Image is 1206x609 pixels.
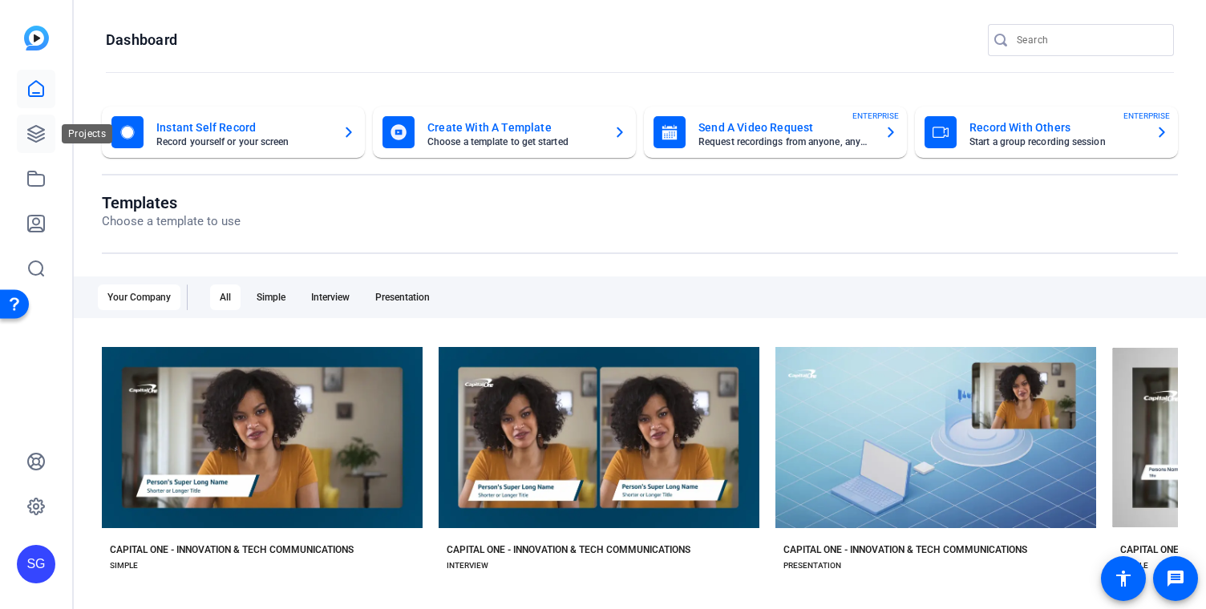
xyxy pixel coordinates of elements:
img: blue-gradient.svg [24,26,49,50]
input: Search [1017,30,1161,50]
div: Presentation [366,284,439,310]
div: CAPITAL ONE - INNOVATION & TECH COMMUNICATIONS [447,543,690,556]
div: SIMPLE [110,559,138,572]
button: Instant Self RecordRecord yourself or your screen [102,107,365,158]
div: CAPITAL ONE - INNOVATION & TECH COMMUNICATIONS [783,543,1027,556]
div: Your Company [98,284,180,310]
div: Simple [247,284,295,310]
div: All [210,284,241,310]
button: Create With A TemplateChoose a template to get started [373,107,636,158]
button: Record With OthersStart a group recording sessionENTERPRISE [915,107,1178,158]
span: ENTERPRISE [1123,110,1170,122]
h1: Dashboard [106,30,177,50]
button: Send A Video RequestRequest recordings from anyone, anywhereENTERPRISE [644,107,907,158]
div: PRESENTATION [783,559,841,572]
mat-card-subtitle: Start a group recording session [969,137,1143,147]
mat-card-subtitle: Request recordings from anyone, anywhere [698,137,872,147]
p: Choose a template to use [102,212,241,231]
mat-card-title: Send A Video Request [698,118,872,137]
mat-card-subtitle: Record yourself or your screen [156,137,330,147]
div: Interview [301,284,359,310]
mat-card-subtitle: Choose a template to get started [427,137,601,147]
mat-icon: accessibility [1114,569,1133,588]
div: CAPITAL ONE - INNOVATION & TECH COMMUNICATIONS [110,543,354,556]
div: INTERVIEW [447,559,488,572]
div: Projects [62,124,112,143]
mat-card-title: Create With A Template [427,118,601,137]
div: SG [17,545,55,583]
mat-card-title: Record With Others [969,118,1143,137]
span: ENTERPRISE [852,110,899,122]
mat-icon: message [1166,569,1185,588]
h1: Templates [102,193,241,212]
mat-card-title: Instant Self Record [156,118,330,137]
